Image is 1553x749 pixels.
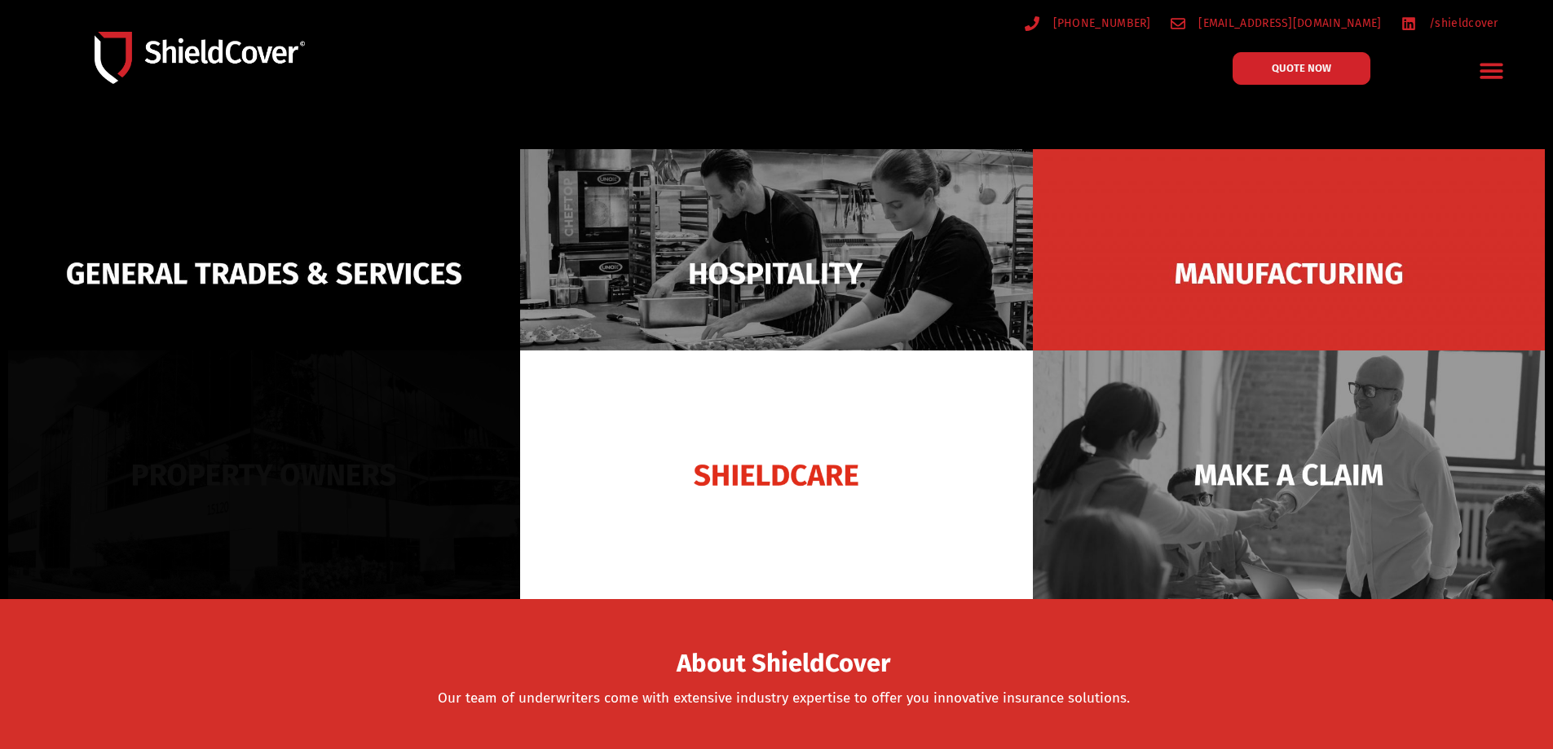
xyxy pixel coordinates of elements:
[95,32,305,83] img: Shield-Cover-Underwriting-Australia-logo-full
[1171,13,1382,33] a: [EMAIL_ADDRESS][DOMAIN_NAME]
[1272,63,1331,73] span: QUOTE NOW
[677,654,890,674] span: About ShieldCover
[1401,13,1498,33] a: /shieldcover
[1025,13,1151,33] a: [PHONE_NUMBER]
[438,690,1130,707] a: Our team of underwriters come with extensive industry expertise to offer you innovative insurance...
[677,659,890,675] a: About ShieldCover
[1049,13,1151,33] span: [PHONE_NUMBER]
[1473,51,1511,90] div: Menu Toggle
[1233,52,1370,85] a: QUOTE NOW
[1425,13,1498,33] span: /shieldcover
[1194,13,1381,33] span: [EMAIL_ADDRESS][DOMAIN_NAME]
